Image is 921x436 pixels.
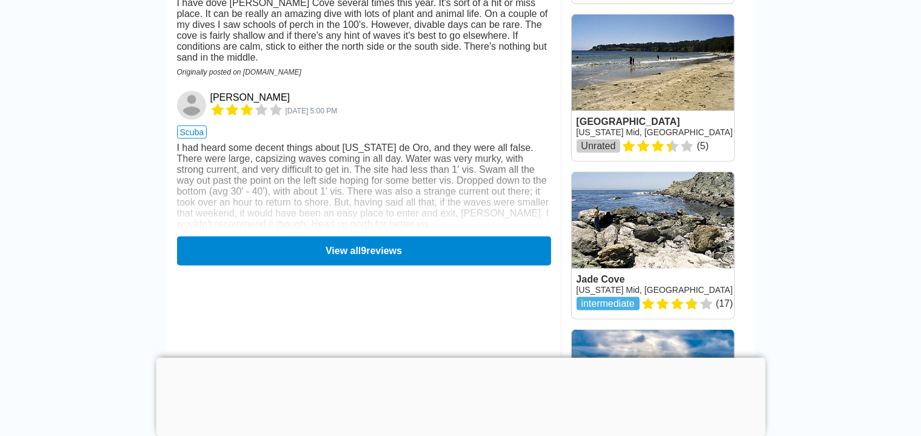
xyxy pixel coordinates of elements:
[177,126,207,139] span: scuba
[177,91,206,120] img: Jimmy
[177,68,551,76] div: Originally posted on [DOMAIN_NAME]
[210,92,290,103] a: [PERSON_NAME]
[177,143,551,230] div: I had heard some decent things about [US_STATE] de Oro, and they were all false. There were large...
[177,236,551,266] button: View all9reviews
[156,358,765,433] iframe: Advertisement
[286,107,338,115] span: 4083
[177,91,208,120] a: Jimmy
